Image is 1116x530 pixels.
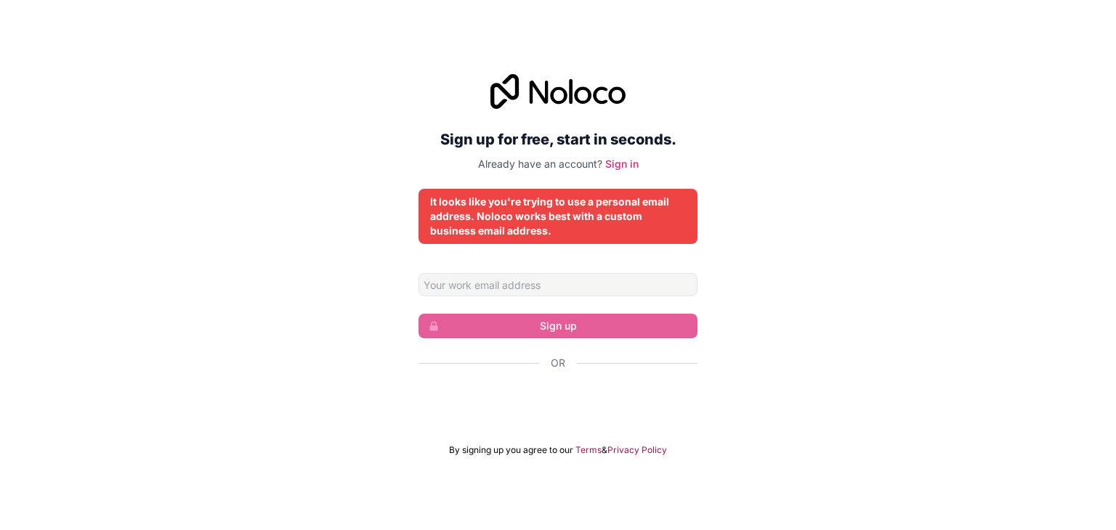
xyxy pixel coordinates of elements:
[449,444,573,456] span: By signing up you agree to our
[607,444,667,456] a: Privacy Policy
[602,444,607,456] span: &
[418,273,697,296] input: Email address
[430,195,686,238] div: It looks like you're trying to use a personal email address. Noloco works best with a custom busi...
[575,444,602,456] a: Terms
[478,158,602,170] span: Already have an account?
[551,356,565,370] span: Or
[605,158,639,170] a: Sign in
[411,386,705,418] iframe: زر تسجيل الدخول باستخدام حساب Google
[418,126,697,152] h2: Sign up for free, start in seconds.
[418,314,697,338] button: Sign up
